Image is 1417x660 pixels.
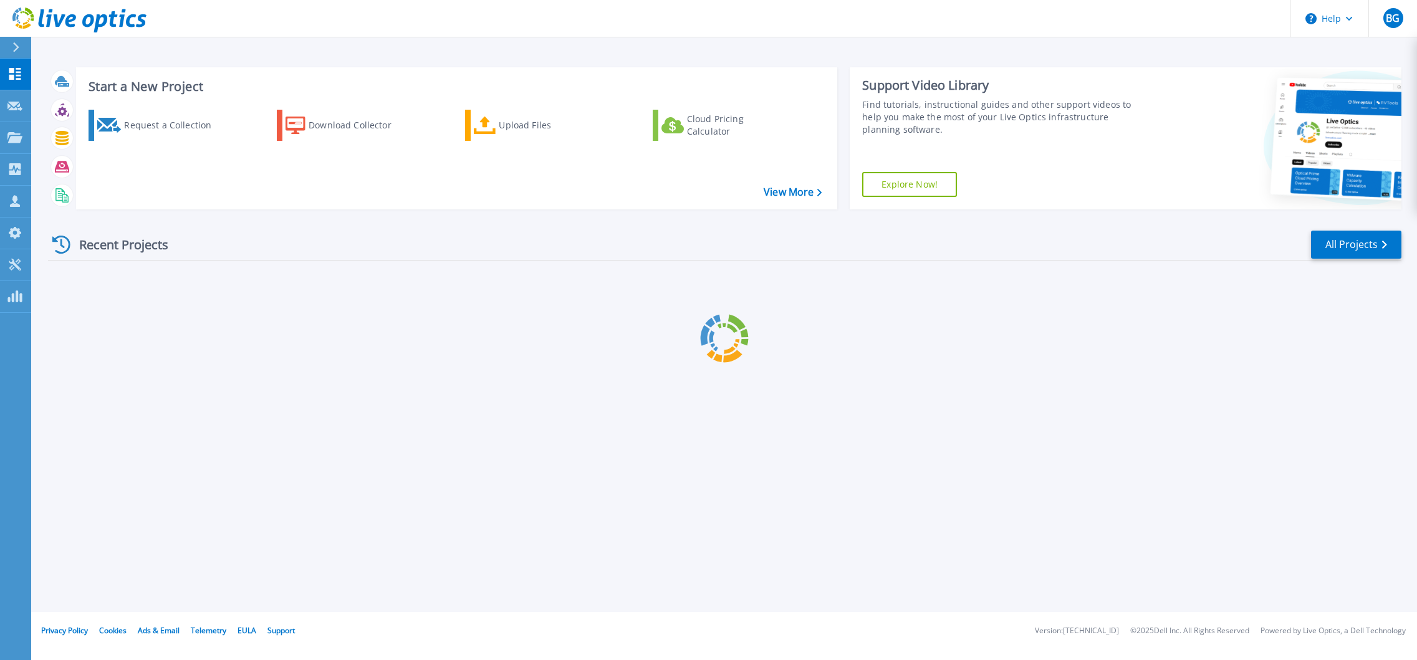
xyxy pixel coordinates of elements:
h3: Start a New Project [89,80,821,93]
li: Version: [TECHNICAL_ID] [1035,627,1119,635]
li: © 2025 Dell Inc. All Rights Reserved [1130,627,1249,635]
a: Support [267,625,295,636]
span: BG [1386,13,1400,23]
a: Explore Now! [862,172,957,197]
a: Download Collector [277,110,416,141]
a: Telemetry [191,625,226,636]
li: Powered by Live Optics, a Dell Technology [1261,627,1406,635]
div: Find tutorials, instructional guides and other support videos to help you make the most of your L... [862,98,1146,136]
div: Recent Projects [48,229,185,260]
a: View More [764,186,822,198]
div: Cloud Pricing Calculator [687,113,787,138]
div: Upload Files [499,113,598,138]
a: Request a Collection [89,110,228,141]
div: Support Video Library [862,77,1146,93]
div: Download Collector [309,113,408,138]
a: Ads & Email [138,625,180,636]
a: EULA [238,625,256,636]
a: All Projects [1311,231,1401,259]
a: Upload Files [465,110,604,141]
div: Request a Collection [124,113,224,138]
a: Cookies [99,625,127,636]
a: Cloud Pricing Calculator [653,110,792,141]
a: Privacy Policy [41,625,88,636]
